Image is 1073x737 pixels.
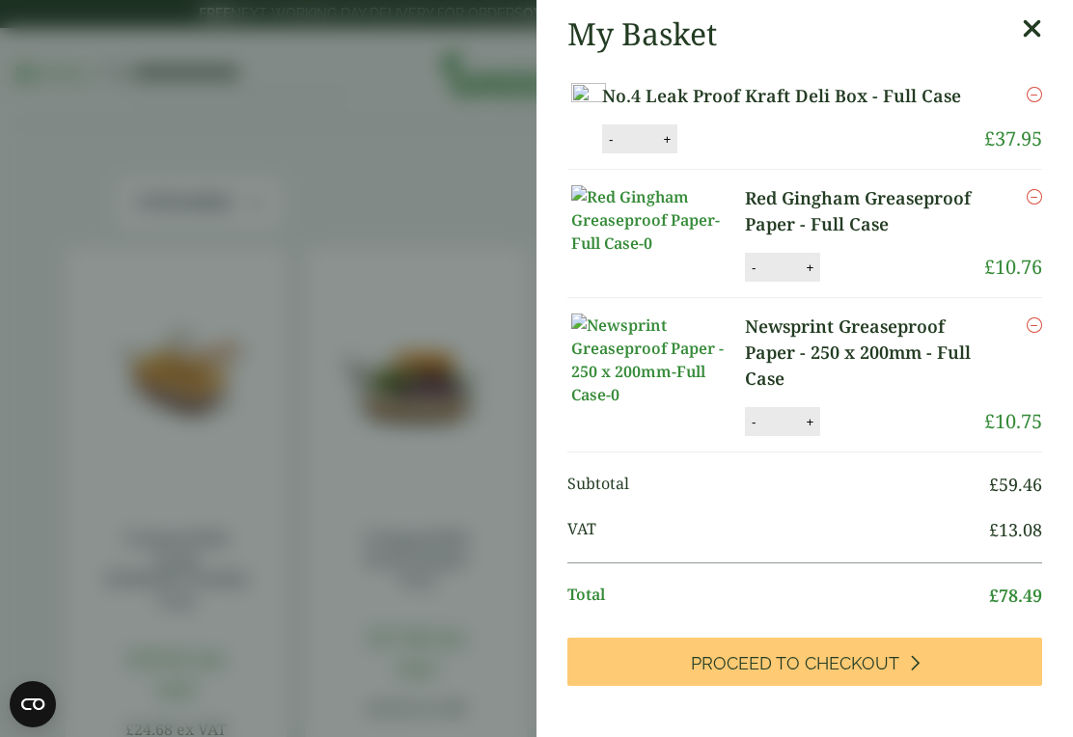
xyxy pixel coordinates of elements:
span: VAT [567,517,989,543]
button: - [746,414,761,430]
a: Remove this item [1027,83,1042,106]
span: £ [989,584,999,607]
a: Newsprint Greaseproof Paper - 250 x 200mm - Full Case [745,314,984,392]
span: £ [984,408,995,434]
bdi: 37.95 [984,125,1042,151]
bdi: 59.46 [989,473,1042,496]
span: £ [984,254,995,280]
span: £ [984,125,995,151]
a: Remove this item [1027,314,1042,337]
a: Proceed to Checkout [567,638,1042,686]
bdi: 10.76 [984,254,1042,280]
img: Newsprint Greaseproof Paper - 250 x 200mm-Full Case-0 [571,314,745,406]
a: No.4 Leak Proof Kraft Deli Box - Full Case [602,83,973,109]
span: £ [989,518,999,541]
button: + [800,414,819,430]
span: Proceed to Checkout [691,653,899,674]
bdi: 78.49 [989,584,1042,607]
button: + [657,131,676,148]
a: Red Gingham Greaseproof Paper - Full Case [745,185,984,237]
bdi: 10.75 [984,408,1042,434]
span: £ [989,473,999,496]
button: - [603,131,619,148]
h2: My Basket [567,15,717,52]
button: - [746,259,761,276]
img: Red Gingham Greaseproof Paper-Full Case-0 [571,185,745,255]
span: Total [567,583,989,609]
a: Remove this item [1027,185,1042,208]
span: Subtotal [567,472,989,498]
button: Open CMP widget [10,681,56,727]
button: + [800,259,819,276]
bdi: 13.08 [989,518,1042,541]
